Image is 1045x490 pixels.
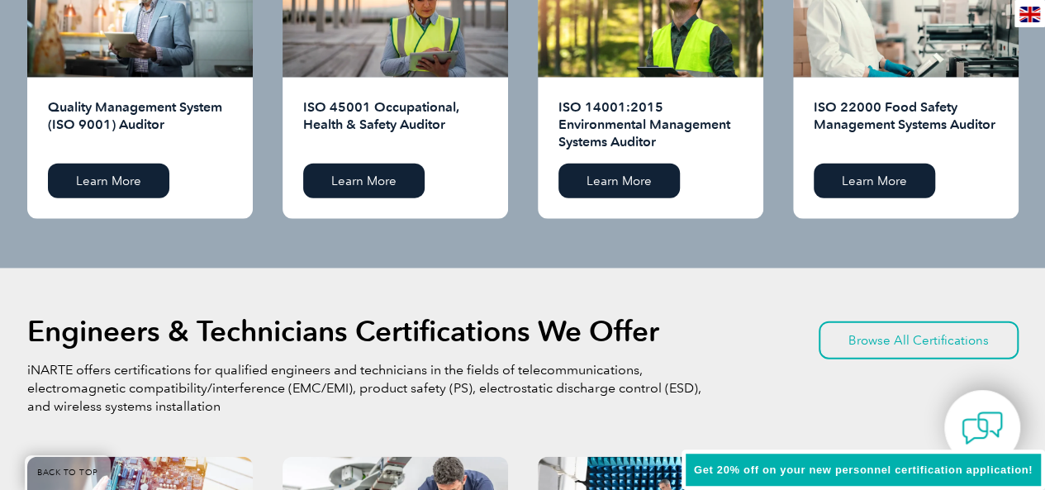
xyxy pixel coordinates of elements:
[558,164,680,198] a: Learn More
[27,361,705,416] p: iNARTE offers certifications for qualified engineers and technicians in the fields of telecommuni...
[694,464,1033,476] span: Get 20% off on your new personnel certification application!
[48,98,232,151] h2: Quality Management System (ISO 9001) Auditor
[303,164,425,198] a: Learn More
[962,407,1003,449] img: contact-chat.png
[25,455,111,490] a: BACK TO TOP
[27,318,659,345] h2: Engineers & Technicians Certifications We Offer
[303,98,487,151] h2: ISO 45001 Occupational, Health & Safety Auditor
[1019,7,1040,22] img: en
[48,164,169,198] a: Learn More
[814,164,935,198] a: Learn More
[814,98,998,151] h2: ISO 22000 Food Safety Management Systems Auditor
[558,98,743,151] h2: ISO 14001:2015 Environmental Management Systems Auditor
[819,321,1019,359] a: Browse All Certifications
